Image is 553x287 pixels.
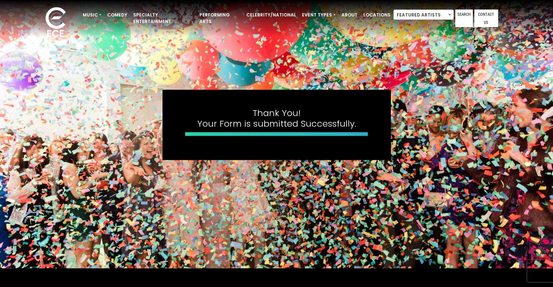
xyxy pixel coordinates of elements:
[130,9,197,28] a: Specialty Entertainment
[339,9,360,21] a: About
[185,108,368,129] h4: Thank You! Your Form is submitted Successfully.
[474,10,498,27] a: Contact Us
[243,9,299,21] a: Celebrity/National
[360,9,393,21] a: Locations
[455,10,473,27] a: Search
[299,9,338,21] a: Event Types
[197,9,243,28] a: Performing Arts
[80,9,104,21] a: Music
[394,10,453,20] span: Featured Artists
[104,9,130,21] a: Comedy
[37,5,74,41] img: ece_new_logo_whitev2-1.png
